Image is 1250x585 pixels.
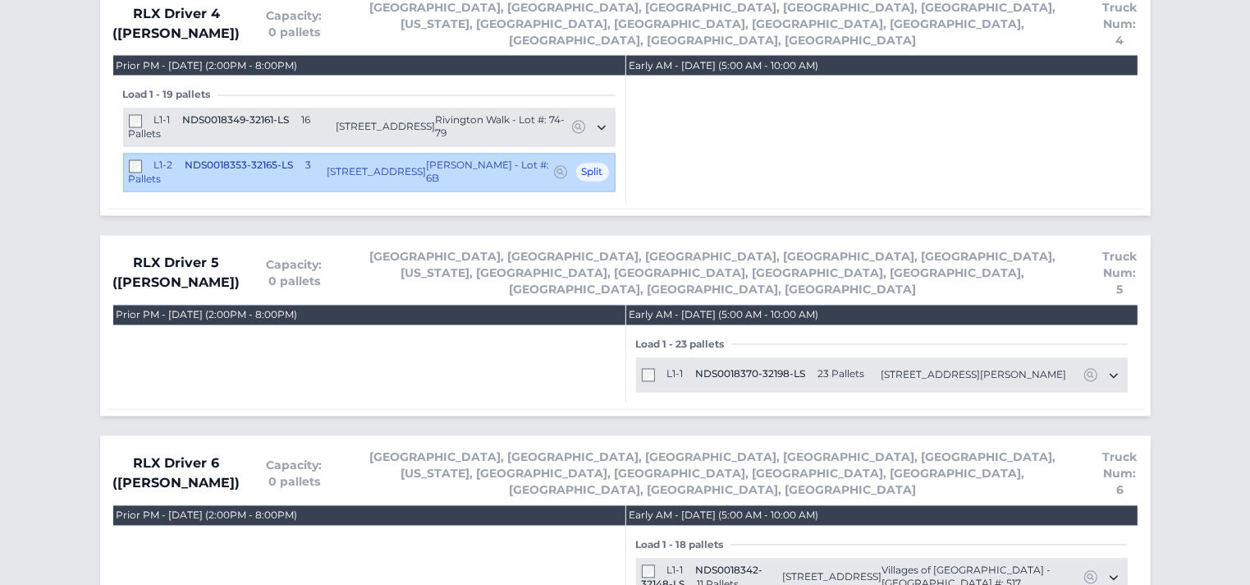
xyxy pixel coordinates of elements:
[327,166,426,179] span: [STREET_ADDRESS]
[630,509,819,523] div: Early AM - [DATE] (5:00 AM - 10:00 AM)
[113,454,240,494] span: RLX Driver 6 ([PERSON_NAME])
[117,309,298,322] div: Prior PM - [DATE] (2:00PM - 8:00PM)
[636,339,731,352] span: Load 1 - 23 pallets
[267,458,323,491] span: Capacity: 0 pallets
[636,539,730,552] span: Load 1 - 18 pallets
[435,114,570,140] span: Rivington Walk - Lot #: 74-79
[267,257,323,290] span: Capacity: 0 pallets
[113,4,240,44] span: RLX Driver 4 ([PERSON_NAME])
[123,89,217,102] span: Load 1 - 19 pallets
[117,509,298,523] div: Prior PM - [DATE] (2:00PM - 8:00PM)
[117,59,298,72] div: Prior PM - [DATE] (2:00PM - 8:00PM)
[336,121,435,134] span: [STREET_ADDRESS]
[129,159,312,186] span: 3 Pallets
[113,254,240,293] span: RLX Driver 5 ([PERSON_NAME])
[426,159,552,186] span: [PERSON_NAME] - Lot #: 6B
[630,59,819,72] div: Early AM - [DATE] (5:00 AM - 10:00 AM)
[349,449,1077,499] span: [GEOGRAPHIC_DATA], [GEOGRAPHIC_DATA], [GEOGRAPHIC_DATA], [GEOGRAPHIC_DATA], [GEOGRAPHIC_DATA], [U...
[667,564,684,577] span: L1-1
[129,114,311,140] span: 16 Pallets
[183,114,290,127] span: NDS0018349-32161-LS
[267,7,323,40] span: Capacity: 0 pallets
[1103,249,1138,298] span: Truck Num: 5
[154,159,173,172] span: L1-2
[881,369,1066,382] span: [STREET_ADDRESS][PERSON_NAME]
[782,571,881,584] span: [STREET_ADDRESS]
[667,368,684,380] span: L1-1
[696,368,806,380] span: NDS0018370-32198-LS
[818,368,865,380] span: 23 Pallets
[349,249,1077,298] span: [GEOGRAPHIC_DATA], [GEOGRAPHIC_DATA], [GEOGRAPHIC_DATA], [GEOGRAPHIC_DATA], [GEOGRAPHIC_DATA], [U...
[630,309,819,322] div: Early AM - [DATE] (5:00 AM - 10:00 AM)
[575,163,610,182] span: Split
[1103,449,1138,499] span: Truck Num: 6
[154,114,171,127] span: L1-1
[185,159,294,172] span: NDS0018353-32165-LS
